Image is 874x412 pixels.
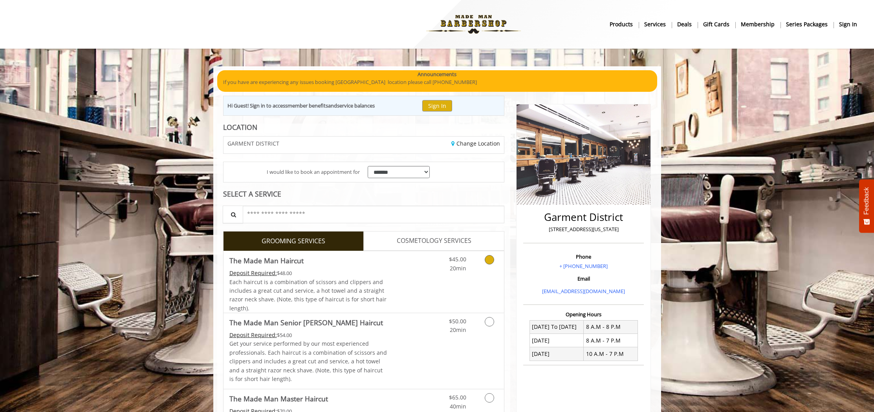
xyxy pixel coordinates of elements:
span: 20min [450,326,466,334]
div: SELECT A SERVICE [223,190,505,198]
span: 40min [450,403,466,410]
a: Gift cardsgift cards [698,18,735,30]
h2: Garment District [525,211,642,223]
span: Each haircut is a combination of scissors and clippers and includes a great cut and service, a ho... [229,278,387,312]
span: GARMENT DISTRICT [227,140,279,146]
b: LOCATION [223,122,257,132]
span: $50.00 [449,317,466,325]
b: gift cards [703,20,729,29]
p: If you have are experiencing any issues booking [GEOGRAPHIC_DATA] location please call [PHONE_NUM... [223,78,651,86]
span: $45.00 [449,255,466,263]
a: MembershipMembership [735,18,781,30]
h3: Opening Hours [523,312,644,317]
img: Made Man Barbershop logo [420,3,528,46]
span: This service needs some Advance to be paid before we block your appointment [229,331,277,339]
h3: Email [525,276,642,281]
td: [DATE] [530,347,584,361]
td: [DATE] [530,334,584,347]
b: Services [644,20,666,29]
a: [EMAIL_ADDRESS][DOMAIN_NAME] [542,288,625,295]
span: Feedback [863,187,870,215]
td: 10 A.M - 7 P.M [584,347,638,361]
a: Change Location [451,140,500,147]
span: This service needs some Advance to be paid before we block your appointment [229,269,277,277]
b: service balances [337,102,375,109]
b: sign in [839,20,857,29]
div: $54.00 [229,331,387,339]
td: [DATE] To [DATE] [530,320,584,334]
b: The Made Man Master Haircut [229,393,328,404]
span: $65.00 [449,394,466,401]
div: $48.00 [229,269,387,277]
span: COSMETOLOGY SERVICES [397,236,471,246]
td: 8 A.M - 7 P.M [584,334,638,347]
b: The Made Man Haircut [229,255,304,266]
span: GROOMING SERVICES [262,236,325,246]
b: Announcements [418,70,456,78]
span: 20min [450,264,466,272]
td: 8 A.M - 8 P.M [584,320,638,334]
a: sign insign in [834,18,863,30]
button: Sign In [422,100,452,111]
span: I would like to book an appointment for [267,168,360,176]
b: The Made Man Senior [PERSON_NAME] Haircut [229,317,383,328]
b: member benefits [288,102,328,109]
a: Productsproducts [604,18,639,30]
a: Series packagesSeries packages [781,18,834,30]
a: + [PHONE_NUMBER] [559,263,608,270]
b: Series packages [786,20,828,29]
button: Service Search [223,206,243,223]
h3: Phone [525,254,642,259]
b: Deals [677,20,692,29]
p: [STREET_ADDRESS][US_STATE] [525,225,642,233]
a: ServicesServices [639,18,672,30]
b: Membership [741,20,775,29]
p: Get your service performed by our most experienced professionals. Each haircut is a combination o... [229,339,387,383]
a: DealsDeals [672,18,698,30]
button: Feedback - Show survey [859,179,874,233]
div: Hi Guest! Sign in to access and [227,102,375,110]
b: products [610,20,633,29]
